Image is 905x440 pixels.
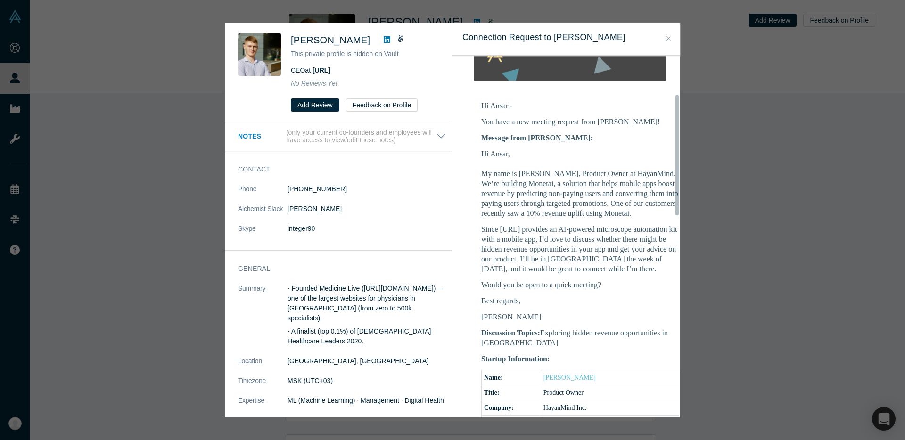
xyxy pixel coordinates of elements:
[481,355,550,363] b: Startup Information:
[481,312,679,322] p: [PERSON_NAME]
[288,397,444,404] span: ML (Machine Learning) · Management · Digital Health
[238,224,288,244] dt: Skype
[481,329,540,337] b: Discussion Topics:
[288,326,446,346] p: - A finalist (top 0,1%) of [DEMOGRAPHIC_DATA] Healthcare Leaders 2020.
[664,33,674,44] button: Close
[288,185,347,193] a: [PHONE_NUMBER]
[286,129,436,145] p: (only your current co-founders and employees will have access to view/edit these notes)
[288,204,446,214] dd: [PERSON_NAME]
[238,204,288,224] dt: Alchemist Slack
[481,149,679,218] p: Hi Ansar, My name is [PERSON_NAME], Product Owner at HayanMind. We’re building Monetai, a solutio...
[238,416,288,435] dt: $100M+ Exit
[541,385,679,400] td: Product Owner
[481,117,679,127] p: You have a new meeting request from [PERSON_NAME]!
[462,31,670,44] h3: Connection Request to [PERSON_NAME]
[291,80,337,87] span: No Reviews Yet
[291,98,339,112] button: Add Review
[481,328,679,348] p: Exploring hidden revenue opportunities in [GEOGRAPHIC_DATA]
[288,376,446,386] dd: MSK (UTC+03)
[484,374,503,381] b: Name:
[238,184,288,204] dt: Phone
[291,49,439,59] p: This private profile is hidden on Vault
[484,389,499,396] b: Title:
[288,356,446,366] dd: [GEOGRAPHIC_DATA], [GEOGRAPHIC_DATA]
[238,129,446,145] button: Notes (only your current co-founders and employees will have access to view/edit these notes)
[238,284,288,356] dt: Summary
[238,376,288,396] dt: Timezone
[288,416,446,425] dd: No
[288,284,446,323] p: - Founded Medicine Live ([URL][DOMAIN_NAME]) — one of the largest websites for physicians in [GEO...
[238,356,288,376] dt: Location
[481,280,679,290] p: Would you be open to a quick meeting?
[481,134,593,142] b: Message from [PERSON_NAME]:
[481,101,679,111] p: Hi Ansar -
[481,296,679,306] p: Best regards,
[346,98,418,112] button: Feedback on Profile
[313,66,330,74] a: [URL]
[238,396,288,416] dt: Expertise
[238,33,281,76] img: Ansar Zhalyalov's Profile Image
[481,224,679,274] p: Since [URL] provides an AI-powered microscope automation kit with a mobile app, I’d love to discu...
[543,374,596,381] a: [PERSON_NAME]
[541,400,679,415] td: HayanMind Inc.
[238,131,284,141] h3: Notes
[238,264,433,274] h3: General
[291,66,330,74] span: CEO at
[238,164,433,174] h3: Contact
[291,35,370,45] span: [PERSON_NAME]
[288,224,446,234] dd: integer90
[484,404,514,411] b: Company:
